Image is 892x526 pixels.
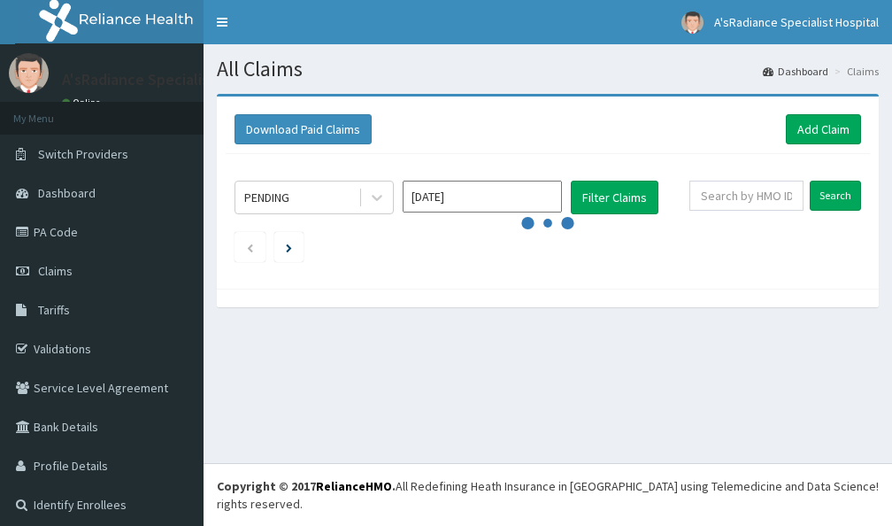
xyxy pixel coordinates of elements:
a: RelianceHMO [316,478,392,494]
strong: Copyright © 2017 . [217,478,396,494]
a: Dashboard [763,64,828,79]
img: User Image [9,53,49,93]
li: Claims [830,64,879,79]
span: Tariffs [38,302,70,318]
span: Dashboard [38,185,96,201]
a: Add Claim [786,114,861,144]
input: Select Month and Year [403,181,562,213]
input: Search [810,181,861,211]
h1: All Claims [217,58,879,81]
svg: audio-loading [521,197,574,250]
footer: All rights reserved. [204,463,892,526]
a: Next page [286,239,292,255]
p: A'sRadiance Specialist Hospital [62,72,278,88]
img: User Image [681,12,704,34]
a: Previous page [246,239,254,255]
button: Filter Claims [571,181,658,214]
span: Switch Providers [38,146,128,162]
button: Download Paid Claims [235,114,372,144]
input: Search by HMO ID [689,181,804,211]
a: Online [62,97,104,109]
span: Claims [38,263,73,279]
span: A'sRadiance Specialist Hospital [714,14,879,30]
div: Redefining Heath Insurance in [GEOGRAPHIC_DATA] using Telemedicine and Data Science! [411,477,879,495]
div: PENDING [244,189,289,206]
